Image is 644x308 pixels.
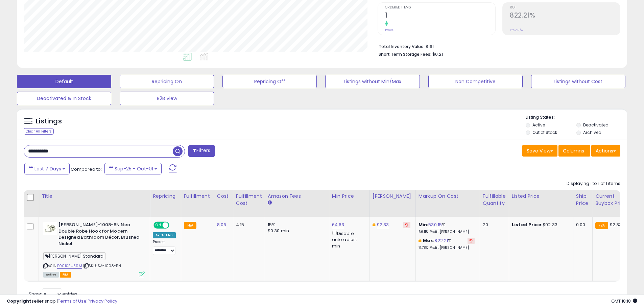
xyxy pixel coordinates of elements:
[377,221,389,228] a: 92.33
[483,222,504,228] div: 20
[385,6,495,9] span: Ordered Items
[71,166,102,172] span: Compared to:
[268,200,272,206] small: Amazon Fees.
[268,228,324,234] div: $0.30 min
[184,193,211,200] div: Fulfillment
[268,193,326,200] div: Amazon Fees
[153,193,178,200] div: Repricing
[532,122,545,128] label: Active
[34,165,61,172] span: Last 7 Days
[423,237,435,244] b: Max:
[512,222,568,228] div: $92.33
[583,129,601,135] label: Archived
[379,51,431,57] b: Short Term Storage Fees:
[17,75,111,88] button: Default
[43,222,145,277] div: ASIN:
[88,298,117,304] a: Privacy Policy
[591,145,620,157] button: Actions
[419,193,477,200] div: Markup on Cost
[325,75,420,88] button: Listings without Min/Max
[17,92,111,105] button: Deactivated & In Stock
[558,145,590,157] button: Columns
[419,230,475,234] p: 66.11% Profit [PERSON_NAME]
[153,232,176,238] div: Set To Max
[576,222,587,228] div: 0.00
[532,129,557,135] label: Out of Stock
[43,272,59,278] span: All listings currently available for purchase on Amazon
[563,147,584,154] span: Columns
[7,298,31,304] strong: Copyright
[217,193,230,200] div: Cost
[428,75,523,88] button: Non Competitive
[120,92,214,105] button: B2B View
[29,291,77,297] span: Show: entries
[7,298,117,305] div: seller snap | |
[236,222,260,228] div: 4.15
[611,298,637,304] span: 2025-10-9 18:18 GMT
[379,44,425,49] b: Total Inventory Value:
[567,181,620,187] div: Displaying 1 to 1 of 1 items
[510,6,620,9] span: ROI
[432,51,443,57] span: $0.21
[24,163,70,174] button: Last 7 Days
[332,221,344,228] a: 64.63
[36,117,62,126] h5: Listings
[60,272,71,278] span: FBA
[222,75,317,88] button: Repricing Off
[120,75,214,88] button: Repricing On
[428,221,442,228] a: 530.15
[583,122,609,128] label: Deactivated
[332,193,367,200] div: Min Price
[184,222,196,229] small: FBA
[595,193,630,207] div: Current Buybox Price
[526,114,627,121] p: Listing States:
[510,11,620,21] h2: 822.21%
[419,238,475,250] div: %
[57,263,82,269] a: B00ISSU59M
[104,163,162,174] button: Sep-25 - Oct-01
[385,28,395,32] small: Prev: 0
[42,193,147,200] div: Title
[510,28,523,32] small: Prev: N/A
[373,193,413,200] div: [PERSON_NAME]
[217,221,226,228] a: 8.06
[434,237,448,244] a: 822.21
[268,222,324,228] div: 15%
[610,221,622,228] span: 92.33
[483,193,506,207] div: Fulfillable Quantity
[24,128,54,135] div: Clear All Filters
[531,75,625,88] button: Listings without Cost
[576,193,590,207] div: Ship Price
[595,222,608,229] small: FBA
[154,222,163,228] span: ON
[512,193,570,200] div: Listed Price
[379,42,615,50] li: $161
[188,145,215,157] button: Filters
[332,230,364,249] div: Disable auto adjust min
[419,245,475,250] p: 71.78% Profit [PERSON_NAME]
[43,252,105,260] span: [PERSON_NAME] Standard
[512,221,543,228] b: Listed Price:
[43,222,57,235] img: 4117PyIdnhL._SL40_.jpg
[153,240,176,255] div: Preset:
[58,222,141,248] b: [PERSON_NAME]-1008-BN Neo Double Robe Hook for Modern Designed Bathroom Décor, Brushed Nickel
[522,145,557,157] button: Save View
[419,222,475,234] div: %
[415,190,480,217] th: The percentage added to the cost of goods (COGS) that forms the calculator for Min & Max prices.
[83,263,121,268] span: | SKU: SA-1008-BN
[385,11,495,21] h2: 1
[58,298,87,304] a: Terms of Use
[168,222,179,228] span: OFF
[419,221,429,228] b: Min:
[115,165,153,172] span: Sep-25 - Oct-01
[236,193,262,207] div: Fulfillment Cost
